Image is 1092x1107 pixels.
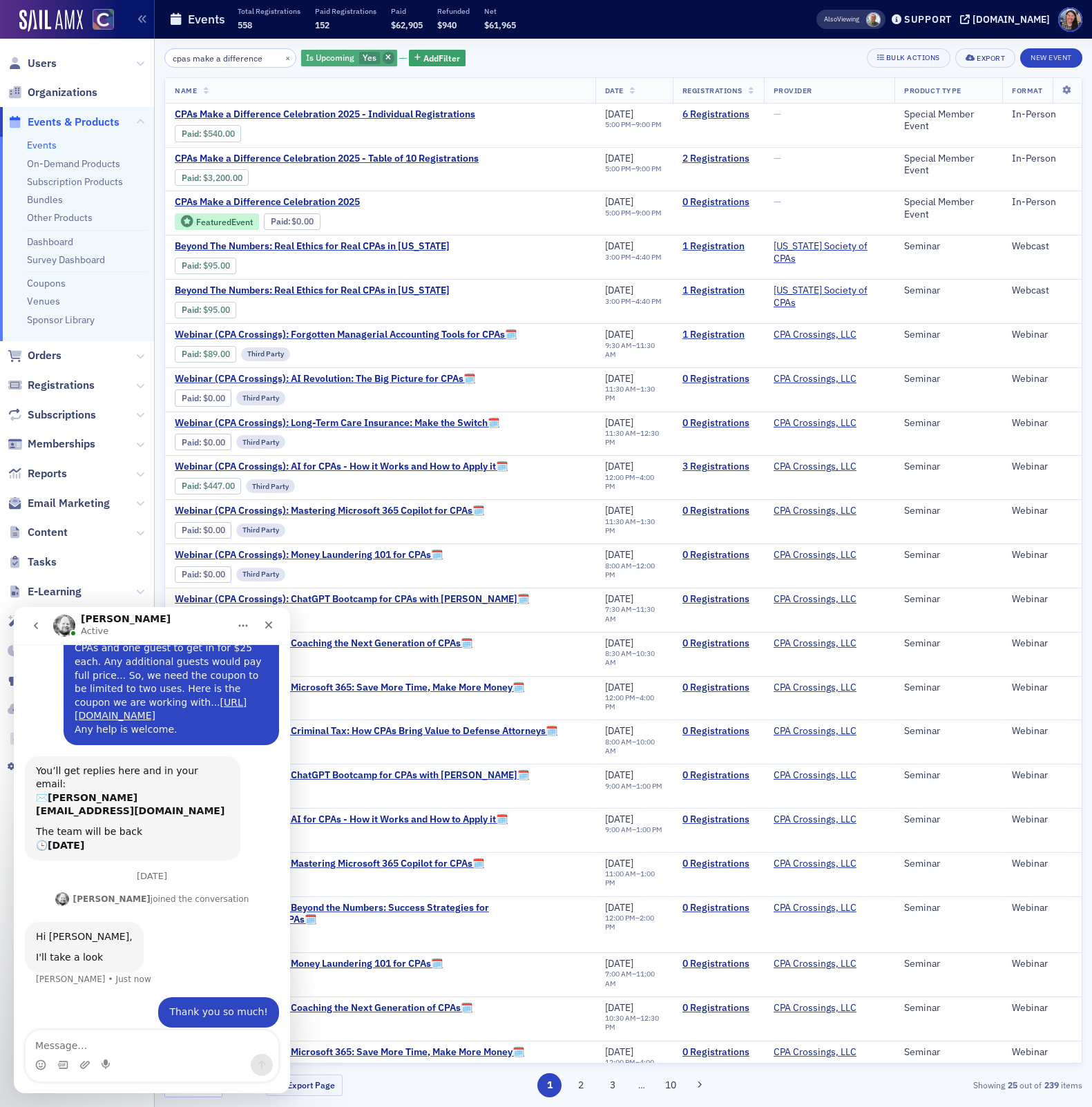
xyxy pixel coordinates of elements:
a: 0 Registrations [682,373,754,385]
a: 0 Registrations [682,417,754,430]
a: 0 Registrations [682,769,754,782]
a: Paid [182,260,199,271]
a: On-Demand Products [27,157,120,170]
div: In-Person [1012,153,1072,165]
time: 9:00 PM [635,208,662,218]
span: Webinar (CPA Crossings): Microsoft 365: Save More Time, Make More Money🗓️ [175,1046,524,1059]
div: – [605,429,663,447]
span: Tasks [28,555,57,570]
span: Webinar (CPA Crossings): ChatGPT Bootcamp for CPAs with John Higgins🗓️ [175,769,529,782]
a: Users [8,56,57,71]
a: Email Marketing [8,496,110,511]
div: The team will be back 🕒 [22,218,215,245]
div: Third Party [241,347,290,361]
a: Paid [182,349,199,359]
span: : [182,349,203,359]
span: Reports [28,466,67,481]
button: Export Page [266,1075,343,1096]
a: CPA Crossings, LLC [774,1002,856,1014]
textarea: Message… [12,423,265,447]
button: AddFilter [409,50,466,67]
time: 1:30 PM [605,384,655,403]
div: Hi [PERSON_NAME], [22,323,119,337]
a: Imports [8,731,68,747]
span: — [774,195,781,208]
a: 0 Registrations [682,902,754,914]
div: In-Person [1012,196,1072,209]
span: Yes [363,52,376,63]
span: [DATE] [605,108,633,120]
button: go back [9,6,35,32]
h1: [PERSON_NAME] [67,7,157,17]
a: CPA Crossings, LLC [774,858,856,870]
a: CPAs Make a Difference Celebration 2025 - Table of 10 Registrations [175,153,479,165]
a: Finance [8,643,67,658]
a: Paid [182,393,199,403]
span: $0.00 [203,393,225,403]
a: 2 Registrations [682,153,754,165]
span: Webinar (CPA Crossings): AI for CPAs - How it Works and How to Apply it🗓️ [175,461,508,473]
a: Sponsor Library [27,314,95,326]
a: Memberships [8,436,95,452]
a: CPA Crossings, LLC [774,505,856,517]
span: : [182,393,203,403]
span: $3,200.00 [203,173,242,183]
span: E-Learning [28,584,82,599]
a: Paid [182,437,199,447]
span: [DATE] [605,416,633,429]
a: CPA Crossings, LLC [774,373,856,385]
div: Hi [PERSON_NAME],I'll take a look[PERSON_NAME] • Just now [11,315,130,365]
span: $95.00 [203,305,230,315]
a: 1 Registration [682,285,754,297]
div: – [605,385,663,403]
a: Webinar (CPA Crossings): Long-Term Care Insurance: Make the Switch🗓️ [175,417,499,430]
span: Webinar (CPA Crossings): Coaching the Next Generation of CPAs🗓️ [175,637,472,650]
button: [DOMAIN_NAME] [960,15,1055,24]
span: Users [28,56,57,71]
a: Paid [271,216,288,227]
span: Webinar (CPA Crossings): Criminal Tax: How CPAs Bring Value to Defense Attorneys🗓️ [175,725,557,738]
a: 3 Registrations [682,461,754,473]
div: – [605,164,662,173]
a: CPAs Make a Difference Celebration 2025 [175,196,439,209]
a: CPA Crossings, LLC [774,902,856,914]
span: CPA Crossings, LLC [774,417,861,430]
div: Paid: 2 - $9500 [175,258,236,274]
span: CPA Crossings, LLC [774,329,861,341]
span: : [182,173,203,183]
div: Paid: 5 - $320000 [175,169,249,186]
span: Registrations [28,378,95,393]
div: Also [824,15,837,23]
span: Organizations [28,85,97,100]
img: Profile image for Aidan [41,285,55,299]
div: Paid: 0 - $0 [175,434,231,450]
span: : [182,260,203,271]
div: – [605,341,663,359]
div: Bulk Actions [886,54,940,61]
a: Exports [8,702,66,717]
button: Gif picker [44,452,55,463]
div: – [605,253,662,262]
button: 2 [569,1073,593,1097]
div: Special Member Event [904,108,993,133]
a: Content [8,525,68,540]
a: Tasks [8,555,57,570]
a: Coupons [27,277,66,289]
a: Venues [27,295,60,307]
time: 9:30 AM [605,340,632,350]
div: Seminar [904,373,993,385]
button: Upload attachment [66,452,77,463]
a: 0 Registrations [682,549,754,561]
a: Webinar (CPA Crossings): ChatGPT Bootcamp for CPAs with [PERSON_NAME]🗓️ [175,593,529,606]
span: Colorado Society of CPAs [774,240,885,264]
span: Beyond The Numbers: Real Ethics for Real CPAs in Colorado [175,240,450,253]
a: Paid [182,173,199,183]
div: Thank you so much! [144,390,265,421]
span: CPAs Make a Difference Celebration 2025 [175,196,407,209]
span: Webinar (CPA Crossings): ChatGPT Bootcamp for CPAs with John Higgins🗓️ [175,593,529,606]
div: Webinar [1012,417,1072,430]
time: 9:00 PM [635,164,662,173]
a: Webinar (CPA Crossings): AI Revolution: The Big Picture for CPAs🗓️ [175,373,475,385]
div: I'll take a look [22,344,119,358]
